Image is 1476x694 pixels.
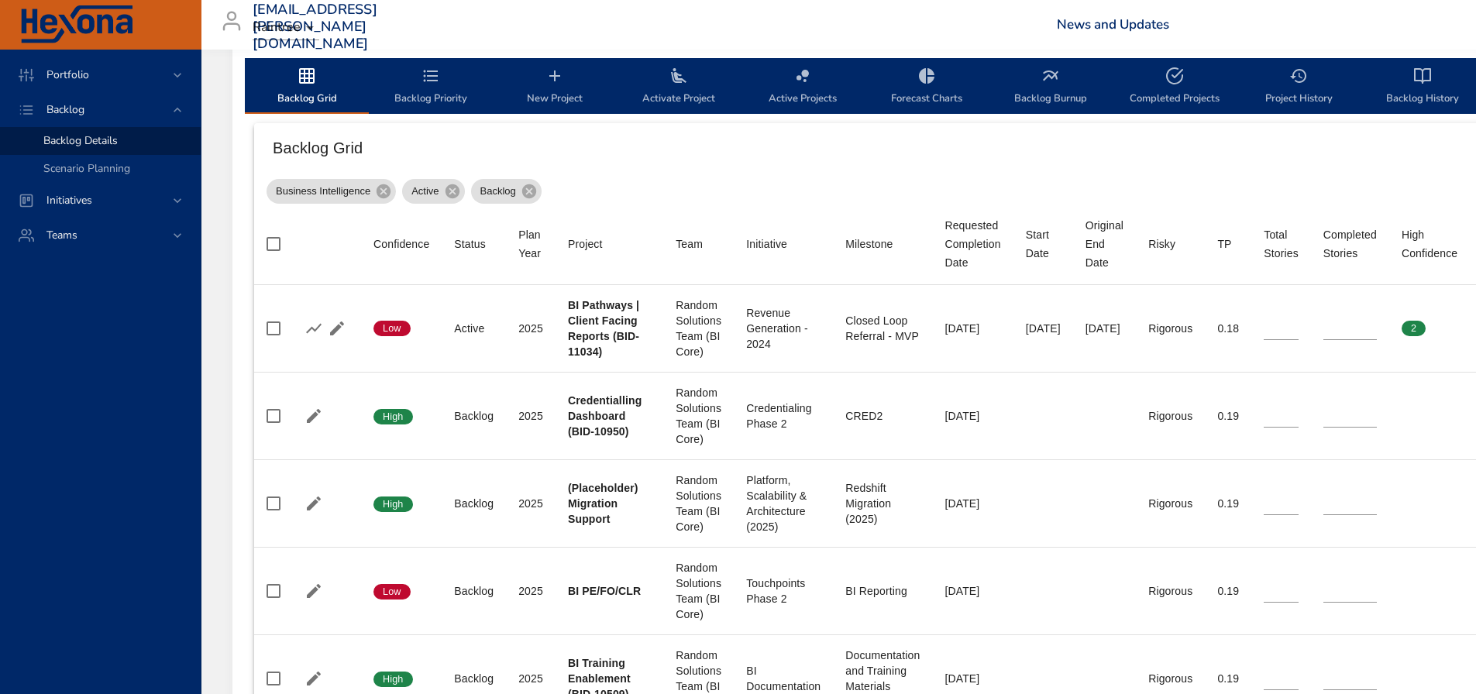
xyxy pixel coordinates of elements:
[454,496,494,511] div: Backlog
[1217,583,1239,599] div: 0.19
[373,585,411,599] span: Low
[373,410,413,424] span: High
[502,67,607,108] span: New Project
[944,671,1000,686] div: [DATE]
[518,321,543,336] div: 2025
[944,216,1000,272] div: Sort
[1085,216,1123,272] div: Original End Date
[267,179,396,204] div: Business Intelligence
[845,408,920,424] div: CRED2
[746,305,821,352] div: Revenue Generation - 2024
[34,228,90,242] span: Teams
[1402,225,1457,263] span: High Confidence
[254,67,360,108] span: Backlog Grid
[874,67,979,108] span: Forecast Charts
[1217,235,1239,253] span: TP
[1122,67,1227,108] span: Completed Projects
[1026,321,1061,336] div: [DATE]
[325,317,349,340] button: Edit Project Details
[253,2,377,52] h3: [EMAIL_ADDRESS][PERSON_NAME][DOMAIN_NAME]
[373,497,413,511] span: High
[378,67,483,108] span: Backlog Priority
[1402,225,1457,263] div: Sort
[454,235,486,253] div: Sort
[302,667,325,690] button: Edit Project Details
[1246,67,1351,108] span: Project History
[518,671,543,686] div: 2025
[1402,321,1426,335] span: 2
[845,235,920,253] span: Milestone
[568,585,641,597] b: BI PE/FO/CLR
[518,225,543,263] div: Sort
[1148,235,1175,253] div: Risky
[746,663,821,694] div: BI Documentation
[845,235,893,253] div: Milestone
[454,671,494,686] div: Backlog
[454,235,486,253] div: Status
[1370,67,1475,108] span: Backlog History
[750,67,855,108] span: Active Projects
[454,235,494,253] span: Status
[845,583,920,599] div: BI Reporting
[676,235,703,253] div: Team
[746,400,821,431] div: Credentialing Phase 2
[944,216,1000,272] span: Requested Completion Date
[253,15,319,40] div: Raintree
[454,321,494,336] div: Active
[302,317,325,340] button: Show Burnup
[518,583,543,599] div: 2025
[1026,225,1061,263] div: Start Date
[676,472,721,534] div: Random Solutions Team (BI Core)
[676,385,721,447] div: Random Solutions Team (BI Core)
[1264,225,1299,263] div: Sort
[845,480,920,527] div: Redshift Migration (2025)
[19,5,135,44] img: Hexona
[373,235,429,253] div: Sort
[1217,671,1239,686] div: 0.19
[1148,671,1192,686] div: Rigorous
[1217,235,1231,253] div: Sort
[471,179,542,204] div: Backlog
[746,235,821,253] span: Initiative
[267,184,380,199] span: Business Intelligence
[471,184,525,199] span: Backlog
[676,297,721,359] div: Random Solutions Team (BI Core)
[676,235,703,253] div: Sort
[518,408,543,424] div: 2025
[568,235,603,253] div: Project
[676,235,721,253] span: Team
[845,235,893,253] div: Sort
[1323,225,1377,263] div: Completed Stories
[845,313,920,344] div: Closed Loop Referral - MVP
[746,235,787,253] div: Initiative
[1264,225,1299,263] span: Total Stories
[1217,321,1239,336] div: 0.18
[746,235,787,253] div: Sort
[373,321,411,335] span: Low
[998,67,1103,108] span: Backlog Burnup
[1217,235,1231,253] div: TP
[626,67,731,108] span: Activate Project
[944,408,1000,424] div: [DATE]
[944,321,1000,336] div: [DATE]
[676,560,721,622] div: Random Solutions Team (BI Core)
[454,408,494,424] div: Backlog
[1217,408,1239,424] div: 0.19
[1148,321,1192,336] div: Rigorous
[518,496,543,511] div: 2025
[34,193,105,208] span: Initiatives
[1085,321,1123,336] div: [DATE]
[568,482,638,525] b: (Placeholder) Migration Support
[454,583,494,599] div: Backlog
[944,583,1000,599] div: [DATE]
[518,225,543,263] span: Plan Year
[1323,225,1377,263] div: Sort
[1148,583,1192,599] div: Rigorous
[1217,496,1239,511] div: 0.19
[373,235,429,253] div: Confidence
[568,235,603,253] div: Sort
